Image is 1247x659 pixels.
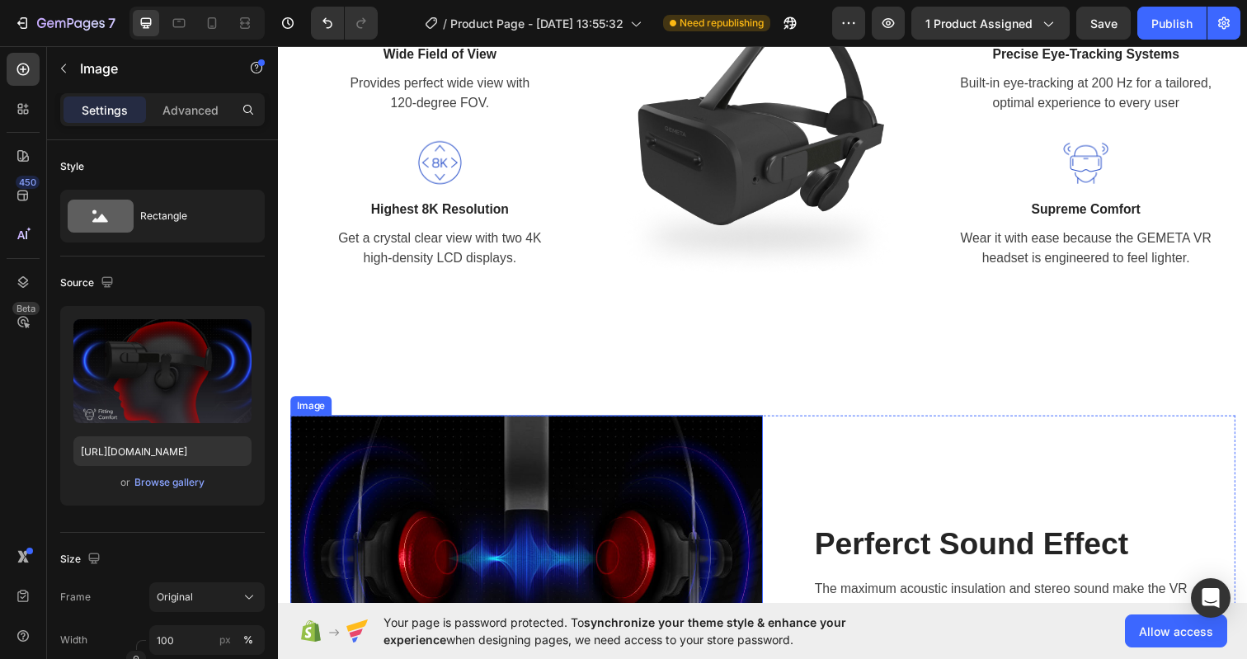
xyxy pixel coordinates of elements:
[311,7,378,40] div: Undo/Redo
[157,590,193,605] span: Original
[450,15,623,32] span: Product Page - [DATE] 13:55:32
[384,614,911,648] span: Your page is password protected. To when designing pages, we need access to your store password.
[680,16,764,31] span: Need republishing
[12,302,40,315] div: Beta
[80,59,220,78] p: Image
[548,545,976,585] p: The maximum acoustic insulation and stereo sound make the VR listening experience more individual...
[674,158,976,177] p: Supreme Comfort
[674,187,976,227] p: Wear it with ease because the GEMETA VR headset is engineered to feel lighter.
[14,187,316,227] p: Get a crystal clear view with two 4K high-density LCD displays.
[1191,578,1231,618] div: Open Intercom Messenger
[120,473,130,492] span: or
[1076,7,1131,40] button: Save
[14,158,316,177] p: Highest 8K Resolution
[1139,623,1213,640] span: Allow access
[384,615,846,647] span: synchronize your theme style & enhance your experience
[60,272,117,294] div: Source
[238,630,258,650] button: px
[82,101,128,119] p: Settings
[73,319,252,423] img: preview-image
[219,633,231,647] div: px
[1151,15,1193,32] div: Publish
[1090,16,1118,31] span: Save
[134,474,205,491] button: Browse gallery
[548,491,976,529] p: Perferct Sound Effect
[16,176,40,189] div: 450
[134,475,205,490] div: Browse gallery
[140,197,241,235] div: Rectangle
[60,590,91,605] label: Frame
[243,633,253,647] div: %
[14,29,316,68] p: Provides perfect wide view with 120-degree FOV.
[60,548,104,571] div: Size
[162,101,219,119] p: Advanced
[674,29,976,68] p: Built-in eye-tracking at 200 Hz for a tailored, optimal experience to every user
[60,633,87,647] label: Width
[1137,7,1207,40] button: Publish
[60,159,84,174] div: Style
[443,15,447,32] span: /
[108,13,115,33] p: 7
[278,45,1247,603] iframe: Design area
[215,630,235,650] button: %
[149,625,265,655] input: px%
[925,15,1033,32] span: 1 product assigned
[1125,614,1227,647] button: Allow access
[911,7,1070,40] button: 1 product assigned
[7,7,123,40] button: 7
[73,436,252,466] input: https://example.com/image.jpg
[149,582,265,612] button: Original
[16,360,51,375] div: Image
